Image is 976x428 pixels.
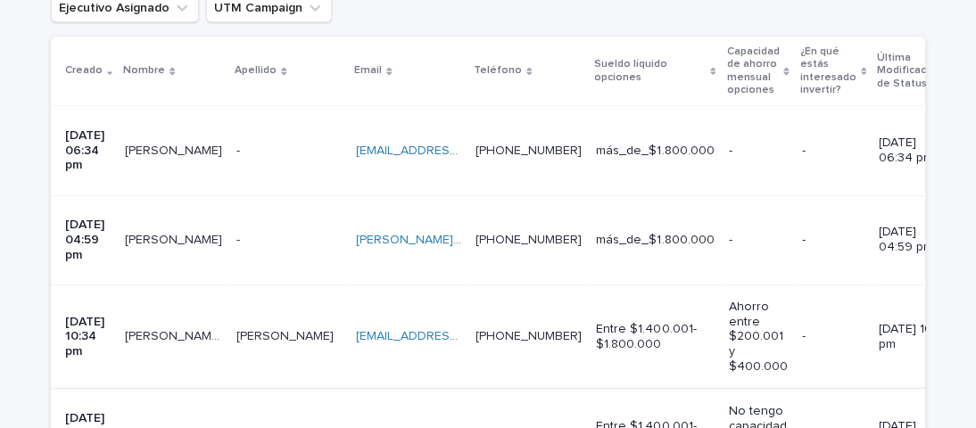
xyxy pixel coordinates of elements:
p: - [236,229,244,248]
p: Ahorro entre $200.001 y $400.000 [728,300,787,374]
p: [PERSON_NAME] [125,229,226,248]
a: [EMAIL_ADDRESS][DOMAIN_NAME] [356,330,558,342]
p: Creado [65,61,103,80]
p: - [802,329,864,344]
p: [DATE] 06:34 pm [879,136,950,166]
p: [DATE] 10:34 pm [65,315,111,359]
p: más_de_$1.800.000 [596,144,714,159]
p: ¿En qué estás interesado invertir? [800,42,856,101]
p: - [802,233,864,248]
p: más_de_$1.800.000 [596,233,714,248]
p: - [728,233,787,248]
a: [PERSON_NAME][EMAIL_ADDRESS][DOMAIN_NAME] [356,234,655,246]
a: [PHONE_NUMBER] [476,330,582,342]
p: - [236,140,244,159]
p: [DATE] 10:34 pm [879,322,950,352]
p: [DATE] 04:59 pm [879,225,950,255]
p: Apellido [235,61,277,80]
p: - [802,144,864,159]
p: Josselin Gutierrez Soto [125,140,226,159]
a: [EMAIL_ADDRESS][DOMAIN_NAME] [356,144,558,157]
p: [DATE] 06:34 pm [65,128,111,173]
p: Última Modificación de Status [877,48,942,94]
p: - [728,144,787,159]
p: [PERSON_NAME] [PERSON_NAME] [125,325,226,344]
p: Entre $1.400.001- $1.800.000 [596,322,714,352]
p: Aguirre Cavieres [236,325,337,344]
p: [DATE] 04:59 pm [65,218,111,262]
p: Sueldo líquido opciones [594,54,706,87]
p: Nombre [123,61,165,80]
p: Email [354,61,382,80]
a: [PHONE_NUMBER] [476,234,582,246]
p: Teléfono [474,61,522,80]
p: Capacidad de ahorro mensual opciones [726,42,779,101]
a: [PHONE_NUMBER] [476,144,582,157]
